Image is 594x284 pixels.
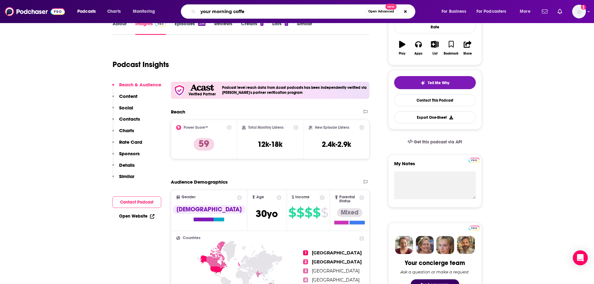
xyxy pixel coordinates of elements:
p: 59 [194,138,214,151]
button: Contact Podcast [112,196,161,208]
a: Pro website [469,157,480,163]
a: Show notifications dropdown [539,6,550,17]
h2: New Episode Listens [315,125,349,130]
p: Reach & Audience [119,82,161,88]
span: $ [321,208,328,218]
span: $ [288,208,296,218]
h2: Audience Demographics [171,179,228,185]
img: verfied icon [173,84,186,96]
span: Monitoring [133,7,155,16]
div: 1 [260,22,263,26]
h1: Podcast Insights [113,60,169,69]
h4: Podcast level reach data from Acast podcasts has been independently verified via [PERSON_NAME]'s ... [222,85,367,95]
p: Charts [119,128,134,133]
span: 30 yo [256,208,278,220]
a: InsightsPodchaser Pro [135,21,166,35]
p: Sponsors [119,151,140,156]
div: Ask a question or make a request. [400,269,470,274]
button: Bookmark [443,37,459,59]
button: Share [459,37,476,59]
button: Charts [112,128,134,139]
span: Charts [107,7,121,16]
span: For Business [442,7,466,16]
div: Play [399,52,405,55]
div: 1 [285,22,288,26]
svg: Add a profile image [581,5,586,10]
span: Podcasts [77,7,96,16]
button: Export One-Sheet [394,111,476,123]
p: Content [119,93,138,99]
h2: Power Score™ [184,125,208,130]
img: tell me why sparkle [420,80,425,85]
span: New [385,4,397,10]
button: Rate Card [112,139,142,151]
button: Details [112,162,135,174]
div: 214 [198,22,205,26]
button: Social [112,105,133,116]
a: Reviews [214,21,232,35]
span: Countries [183,236,200,240]
h5: Verified Partner [189,92,216,96]
span: More [520,7,530,16]
p: Contacts [119,116,140,122]
span: $ [305,208,312,218]
img: Podchaser Pro [469,226,480,231]
span: Age [256,195,264,199]
button: Play [394,37,410,59]
div: Share [463,52,472,55]
h2: Total Monthly Listens [248,125,283,130]
div: Apps [414,52,423,55]
a: Credits1 [241,21,263,35]
img: Jon Profile [457,236,475,254]
div: Your concierge team [405,259,465,267]
button: Reach & Audience [112,82,161,93]
button: open menu [73,7,104,17]
img: Podchaser Pro [469,158,480,163]
span: Gender [181,195,196,199]
img: User Profile [572,5,586,18]
button: Similar [112,173,134,185]
img: Sydney Profile [395,236,413,254]
div: [DEMOGRAPHIC_DATA] [173,205,245,214]
span: Get this podcast via API [414,139,462,145]
a: Open Website [119,214,154,219]
a: Similar [297,21,312,35]
span: 1 [303,250,308,255]
img: Jules Profile [436,236,454,254]
span: Income [295,195,310,199]
span: Tell Me Why [428,80,449,85]
h3: 12k-18k [258,140,283,149]
a: Contact This Podcast [394,94,476,106]
div: Rate [394,21,476,33]
span: For Podcasters [476,7,506,16]
span: Parental Status [339,195,358,203]
div: Mixed [337,208,362,217]
img: Podchaser Pro [155,22,166,26]
button: Contacts [112,116,140,128]
button: Sponsors [112,151,140,162]
p: Similar [119,173,134,179]
button: open menu [128,7,163,17]
h3: 2.4k-2.9k [322,140,351,149]
button: Show profile menu [572,5,586,18]
button: Open AdvancedNew [365,8,397,15]
button: List [427,37,443,59]
span: [GEOGRAPHIC_DATA] [312,277,360,283]
span: Open Advanced [368,10,394,13]
button: Apps [410,37,427,59]
p: Rate Card [119,139,142,145]
a: Lists1 [272,21,288,35]
span: [GEOGRAPHIC_DATA] [312,259,362,265]
a: Charts [103,7,124,17]
span: [GEOGRAPHIC_DATA] [312,268,360,274]
button: open menu [515,7,538,17]
input: Search podcasts, credits, & more... [198,7,365,17]
span: 4 [303,277,308,282]
img: Acast [190,84,214,91]
img: Podchaser - Follow, Share and Rate Podcasts [5,6,65,17]
span: Logged in as elizabeth.zheng [572,5,586,18]
span: $ [297,208,304,218]
label: My Notes [394,161,476,171]
span: 2 [303,259,308,264]
button: tell me why sparkleTell Me Why [394,76,476,89]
